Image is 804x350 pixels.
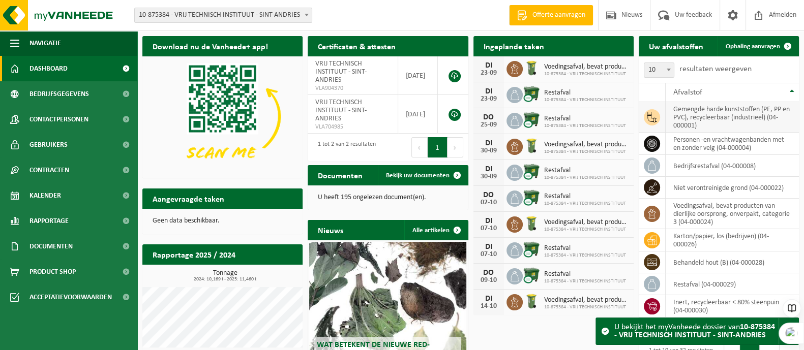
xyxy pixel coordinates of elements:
span: VRIJ TECHNISCH INSTITUUT - SINT-ANDRIES [315,60,367,84]
img: WB-0140-HPE-GN-50 [523,215,540,232]
h2: Download nu de Vanheede+ app! [142,36,278,56]
span: Restafval [544,193,626,201]
span: 10-875384 - VRIJ TECHNISCH INSTITUUT - SINT-ANDRIES [135,8,312,22]
td: karton/papier, los (bedrijven) (04-000026) [666,229,799,251]
span: Restafval [544,115,626,123]
td: inert, recycleerbaar < 80% steenpuin (04-000030) [666,295,799,317]
img: WB-0140-HPE-GN-50 [523,59,540,77]
span: Offerte aanvragen [530,10,588,20]
span: 2024: 10,169 t - 2025: 11,460 t [147,277,303,282]
span: VLA904370 [315,84,390,92]
span: 10-875384 - VRIJ TECHNISCH INSTITUUT [544,175,626,181]
span: 10-875384 - VRIJ TECHNISCH INSTITUUT [544,278,626,284]
img: WB-1100-CU [523,163,540,180]
button: Next [448,137,463,157]
img: WB-0140-HPE-GN-50 [523,293,540,310]
div: DI [479,87,499,96]
span: 10-875384 - VRIJ TECHNISCH INSTITUUT - SINT-ANDRIES [134,8,312,23]
span: Product Shop [29,259,76,284]
p: Geen data beschikbaar. [153,217,292,225]
img: WB-0140-HPE-GN-50 [523,137,540,154]
span: Navigatie [29,30,61,56]
span: Voedingsafval, bevat producten van dierlijke oorsprong, onverpakt, categorie 3 [544,63,629,71]
h2: Rapportage 2025 / 2024 [142,244,246,264]
img: Download de VHEPlus App [142,56,303,176]
div: 02-10 [479,199,499,206]
div: U bekijkt het myVanheede dossier van [614,318,779,344]
td: voedingsafval, bevat producten van dierlijke oorsprong, onverpakt, categorie 3 (04-000024) [666,199,799,229]
span: 10-875384 - VRIJ TECHNISCH INSTITUUT [544,227,629,233]
div: 1 tot 2 van 2 resultaten [313,136,376,158]
button: 1 [428,137,448,157]
div: 30-09 [479,173,499,180]
span: Bedrijfsgegevens [29,81,89,107]
span: 10-875384 - VRIJ TECHNISCH INSTITUUT [544,201,626,207]
img: WB-1100-CU [523,241,540,258]
div: DI [479,139,499,147]
div: DI [479,243,499,251]
span: Restafval [544,270,626,278]
span: Dashboard [29,56,68,81]
td: [DATE] [398,95,438,134]
h2: Uw afvalstoffen [639,36,713,56]
div: 23-09 [479,96,499,103]
span: Voedingsafval, bevat producten van dierlijke oorsprong, onverpakt, categorie 3 [544,218,629,227]
h2: Aangevraagde taken [142,188,234,208]
span: 10-875384 - VRIJ TECHNISCH INSTITUUT [544,97,626,103]
div: DI [479,217,499,225]
a: Bekijk rapportage [227,264,302,284]
div: 25-09 [479,121,499,129]
span: Acceptatievoorwaarden [29,284,112,310]
div: DI [479,61,499,70]
div: 30-09 [479,147,499,154]
span: Restafval [544,244,626,252]
span: Voedingsafval, bevat producten van dierlijke oorsprong, onverpakt, categorie 3 [544,296,629,304]
span: 10-875384 - VRIJ TECHNISCH INSTITUUT [544,71,629,77]
span: 10-875384 - VRIJ TECHNISCH INSTITUUT [544,123,626,129]
span: Kalender [29,183,61,208]
a: Ophaling aanvragen [718,36,798,56]
div: 07-10 [479,251,499,258]
span: Afvalstof [673,88,702,97]
td: bedrijfsrestafval (04-000008) [666,155,799,177]
div: DO [479,269,499,277]
td: personen -en vrachtwagenbanden met en zonder velg (04-000004) [666,133,799,155]
h2: Ingeplande taken [473,36,554,56]
img: WB-1100-CU [523,267,540,284]
div: 09-10 [479,277,499,284]
span: 10 [644,62,674,78]
img: WB-1100-CU [523,189,540,206]
img: WB-1100-CU [523,85,540,103]
td: gemengde harde kunststoffen (PE, PP en PVC), recycleerbaar (industrieel) (04-000001) [666,102,799,133]
span: Contracten [29,157,69,183]
span: 10-875384 - VRIJ TECHNISCH INSTITUUT [544,304,629,310]
span: 10-875384 - VRIJ TECHNISCH INSTITUUT [544,149,629,155]
div: 07-10 [479,225,499,232]
td: [DATE] [398,56,438,95]
div: DO [479,113,499,121]
a: Alle artikelen [404,220,467,240]
td: niet verontreinigde grond (04-000022) [666,177,799,199]
h2: Certificaten & attesten [308,36,406,56]
p: U heeft 195 ongelezen document(en). [318,194,458,201]
h2: Nieuws [308,220,353,240]
div: DI [479,165,499,173]
div: 23-09 [479,70,499,77]
div: DO [479,191,499,199]
span: Bekijk uw documenten [386,172,450,179]
span: Restafval [544,89,626,97]
span: Documenten [29,234,73,259]
span: Contactpersonen [29,107,88,132]
h3: Tonnage [147,270,303,282]
span: Voedingsafval, bevat producten van dierlijke oorsprong, onverpakt, categorie 3 [544,141,629,149]
span: 10 [644,63,674,77]
button: Previous [411,137,428,157]
span: 10-875384 - VRIJ TECHNISCH INSTITUUT [544,252,626,259]
div: DI [479,295,499,303]
td: behandeld hout (B) (04-000028) [666,251,799,273]
img: WB-1100-CU [523,111,540,129]
span: VRIJ TECHNISCH INSTITUUT - SINT-ANDRIES [315,99,367,122]
span: Restafval [544,167,626,175]
span: Rapportage [29,208,69,234]
a: Offerte aanvragen [509,5,593,25]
